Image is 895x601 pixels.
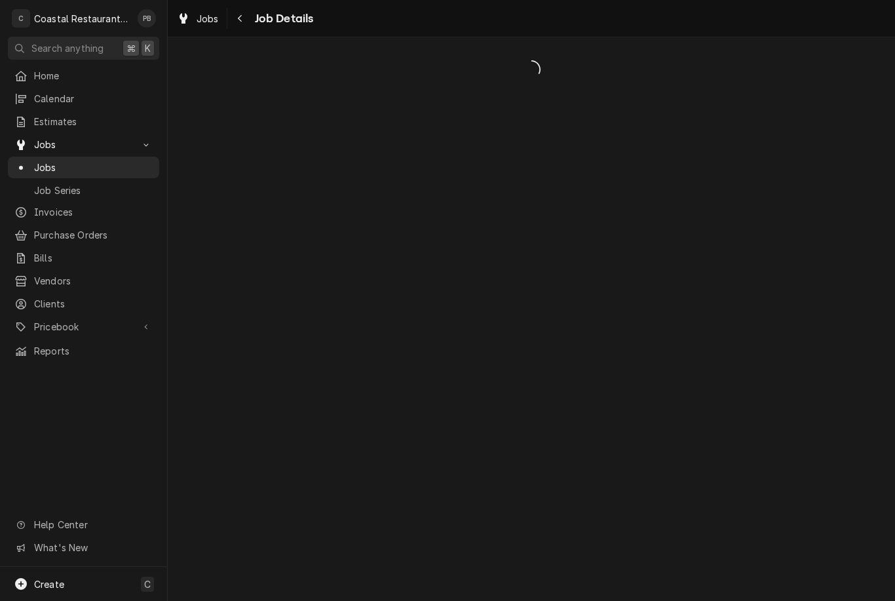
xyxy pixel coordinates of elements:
span: Estimates [34,115,153,128]
a: Go to What's New [8,537,159,558]
span: Purchase Orders [34,228,153,242]
a: Estimates [8,111,159,132]
span: Calendar [34,92,153,106]
button: Search anything⌘K [8,37,159,60]
span: K [145,41,151,55]
div: C [12,9,30,28]
span: Search anything [31,41,104,55]
a: Calendar [8,88,159,109]
span: Pricebook [34,320,133,334]
a: Clients [8,293,159,315]
span: Create [34,579,64,590]
a: Jobs [8,157,159,178]
span: Vendors [34,274,153,288]
a: Reports [8,340,159,362]
span: Clients [34,297,153,311]
span: Jobs [197,12,219,26]
span: Job Series [34,184,153,197]
span: What's New [34,541,151,554]
div: Phill Blush's Avatar [138,9,156,28]
a: Invoices [8,201,159,223]
span: ⌘ [126,41,136,55]
a: Go to Jobs [8,134,159,155]
span: Jobs [34,138,133,151]
span: Bills [34,251,153,265]
a: Vendors [8,270,159,292]
a: Home [8,65,159,87]
button: Navigate back [230,8,251,29]
a: Bills [8,247,159,269]
div: Coastal Restaurant Repair [34,12,130,26]
a: Purchase Orders [8,224,159,246]
span: Home [34,69,153,83]
span: C [144,577,151,591]
a: Jobs [172,8,224,29]
span: Job Details [251,10,314,28]
span: Jobs [34,161,153,174]
span: Reports [34,344,153,358]
a: Go to Help Center [8,514,159,535]
span: Invoices [34,205,153,219]
a: Job Series [8,180,159,201]
div: PB [138,9,156,28]
span: Loading... [168,56,895,83]
span: Help Center [34,518,151,532]
a: Go to Pricebook [8,316,159,338]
